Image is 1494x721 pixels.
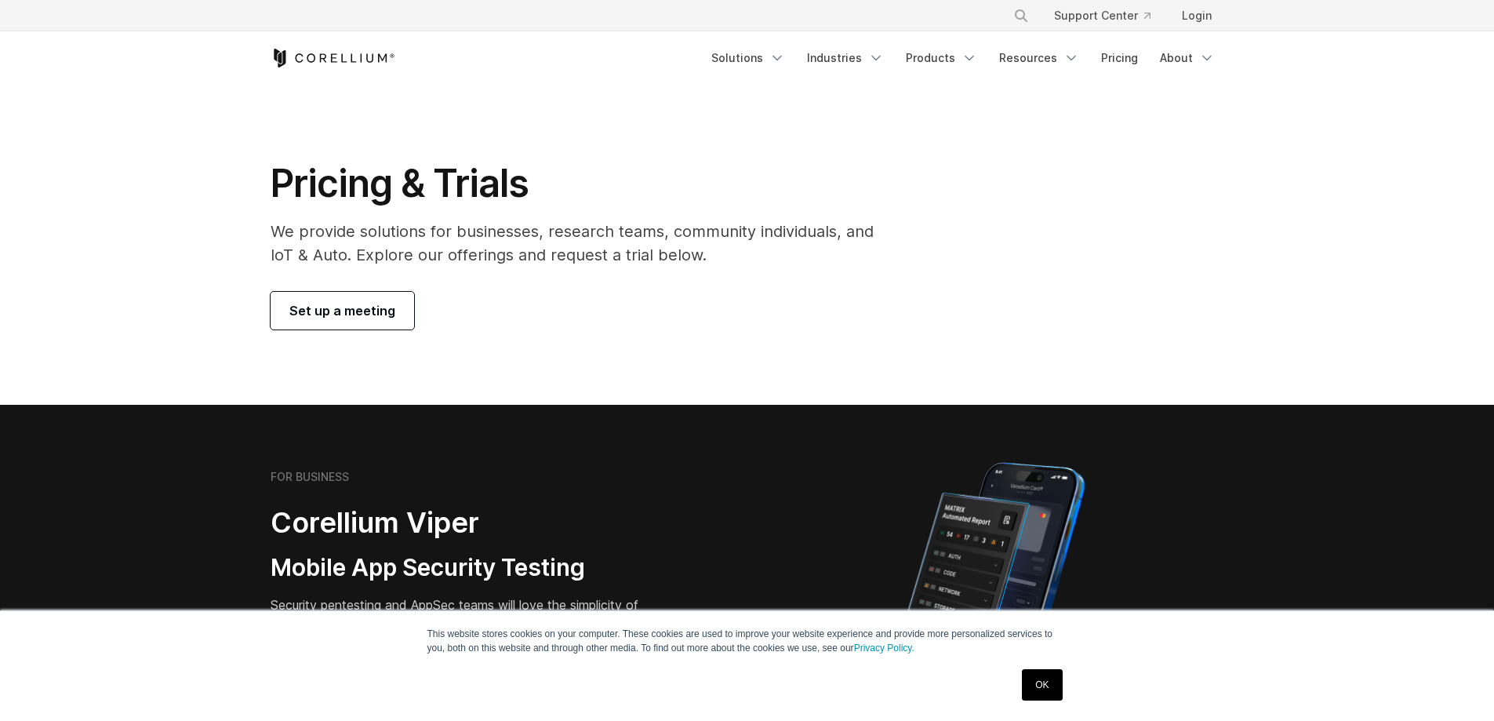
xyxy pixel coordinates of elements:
h1: Pricing & Trials [271,160,896,207]
a: Privacy Policy. [854,643,914,654]
a: Industries [798,44,893,72]
button: Search [1007,2,1035,30]
a: Support Center [1041,2,1163,30]
a: OK [1022,669,1062,701]
a: Solutions [702,44,794,72]
div: Navigation Menu [994,2,1224,30]
a: Set up a meeting [271,292,414,330]
a: Products [896,44,987,72]
p: This website stores cookies on your computer. These cookies are used to improve your website expe... [427,627,1067,655]
a: Corellium Home [271,49,395,67]
h6: FOR BUSINESS [271,470,349,484]
span: Set up a meeting [289,301,395,320]
a: Resources [990,44,1089,72]
p: Security pentesting and AppSec teams will love the simplicity of automated report generation comb... [271,595,672,652]
h3: Mobile App Security Testing [271,553,672,583]
div: Navigation Menu [702,44,1224,72]
a: Login [1169,2,1224,30]
h2: Corellium Viper [271,505,672,541]
p: We provide solutions for businesses, research teams, community individuals, and IoT & Auto. Explo... [271,220,896,267]
a: Pricing [1092,44,1147,72]
a: About [1150,44,1224,72]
